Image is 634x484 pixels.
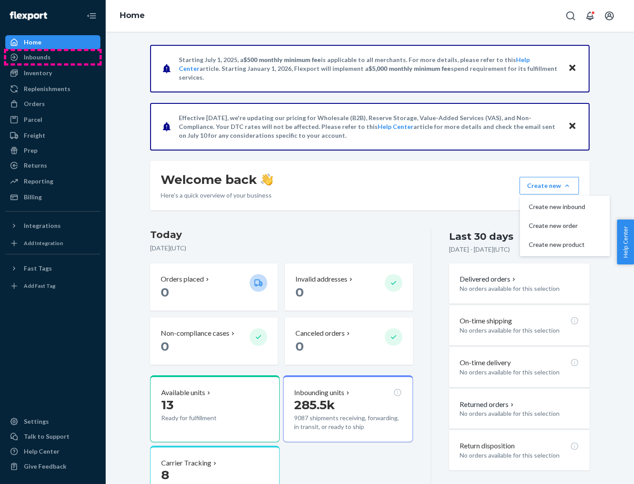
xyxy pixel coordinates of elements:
[161,339,169,354] span: 0
[522,198,608,216] button: Create new inbound
[24,146,37,155] div: Prep
[285,264,413,311] button: Invalid addresses 0
[5,261,100,275] button: Fast Tags
[243,56,321,63] span: $500 monthly minimum fee
[529,223,585,229] span: Create new order
[5,158,100,172] a: Returns
[5,279,100,293] a: Add Fast Tag
[5,128,100,143] a: Freight
[295,328,345,338] p: Canceled orders
[24,69,52,77] div: Inventory
[5,66,100,80] a: Inventory
[567,62,578,75] button: Close
[460,326,579,335] p: No orders available for this selection
[24,193,42,202] div: Billing
[529,204,585,210] span: Create new inbound
[150,228,413,242] h3: Today
[24,221,61,230] div: Integrations
[460,441,515,451] p: Return disposition
[24,282,55,290] div: Add Fast Tag
[5,113,100,127] a: Parcel
[460,409,579,418] p: No orders available for this selection
[161,414,243,422] p: Ready for fulfillment
[120,11,145,20] a: Home
[24,53,51,62] div: Inbounds
[285,318,413,365] button: Canceled orders 0
[179,55,560,82] p: Starting July 1, 2025, a is applicable to all merchants. For more details, please refer to this a...
[161,328,229,338] p: Non-compliance cases
[24,177,53,186] div: Reporting
[113,3,152,29] ol: breadcrumbs
[161,458,211,468] p: Carrier Tracking
[5,97,100,111] a: Orders
[179,114,560,140] p: Effective [DATE], we're updating our pricing for Wholesale (B2B), Reserve Storage, Value-Added Se...
[295,339,304,354] span: 0
[520,177,579,194] button: Create newCreate new inboundCreate new orderCreate new product
[24,99,45,108] div: Orders
[161,467,169,482] span: 8
[161,274,204,284] p: Orders placed
[295,285,304,300] span: 0
[581,7,599,25] button: Open notifications
[5,35,100,49] a: Home
[295,274,347,284] p: Invalid addresses
[261,173,273,186] img: hand-wave emoji
[378,123,413,130] a: Help Center
[24,432,70,441] div: Talk to Support
[24,131,45,140] div: Freight
[522,235,608,254] button: Create new product
[161,388,205,398] p: Available units
[5,459,100,473] button: Give Feedback
[5,444,100,458] a: Help Center
[522,216,608,235] button: Create new order
[460,284,579,293] p: No orders available for this selection
[294,388,344,398] p: Inbounding units
[5,414,100,429] a: Settings
[24,161,47,170] div: Returns
[24,38,41,47] div: Home
[449,230,513,243] div: Last 30 days
[10,11,47,20] img: Flexport logo
[5,174,100,188] a: Reporting
[150,244,413,253] p: [DATE] ( UTC )
[5,190,100,204] a: Billing
[449,245,510,254] p: [DATE] - [DATE] ( UTC )
[150,318,278,365] button: Non-compliance cases 0
[5,429,100,444] a: Talk to Support
[5,50,100,64] a: Inbounds
[5,143,100,158] a: Prep
[24,417,49,426] div: Settings
[567,120,578,133] button: Close
[24,84,70,93] div: Replenishments
[601,7,618,25] button: Open account menu
[529,242,585,248] span: Create new product
[460,368,579,377] p: No orders available for this selection
[5,236,100,250] a: Add Integration
[460,451,579,460] p: No orders available for this selection
[24,462,66,471] div: Give Feedback
[24,447,59,456] div: Help Center
[5,219,100,233] button: Integrations
[24,239,63,247] div: Add Integration
[562,7,579,25] button: Open Search Box
[5,82,100,96] a: Replenishments
[294,414,402,431] p: 9087 shipments receiving, forwarding, in transit, or ready to ship
[161,397,173,412] span: 13
[617,220,634,264] button: Help Center
[460,316,512,326] p: On-time shipping
[294,397,335,412] span: 285.5k
[161,285,169,300] span: 0
[24,264,52,273] div: Fast Tags
[460,400,516,410] button: Returned orders
[369,65,451,72] span: $5,000 monthly minimum fee
[283,375,413,442] button: Inbounding units285.5k9087 shipments receiving, forwarding, in transit, or ready to ship
[150,264,278,311] button: Orders placed 0
[24,115,42,124] div: Parcel
[161,191,273,200] p: Here’s a quick overview of your business
[460,274,517,284] button: Delivered orders
[83,7,100,25] button: Close Navigation
[460,358,511,368] p: On-time delivery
